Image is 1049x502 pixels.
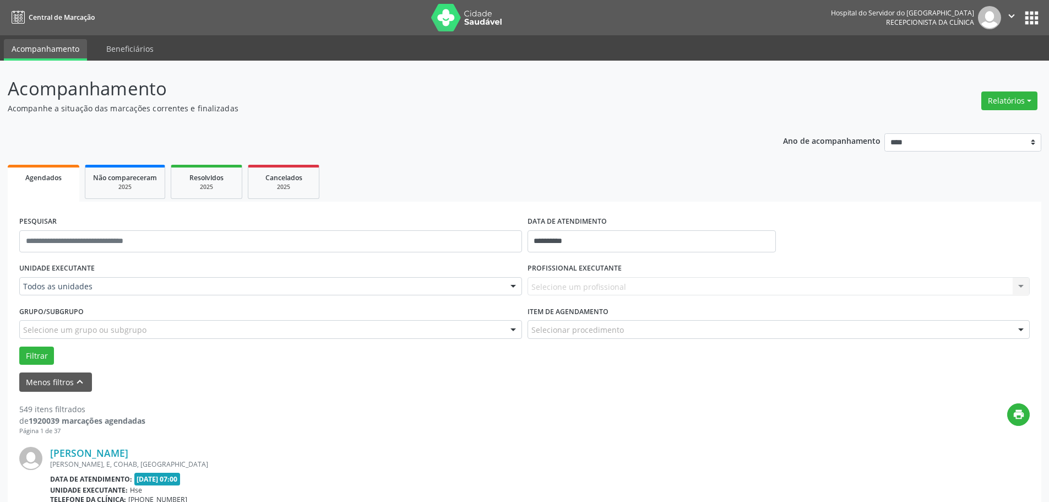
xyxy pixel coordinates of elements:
[531,324,624,336] span: Selecionar procedimento
[1001,6,1022,29] button: 
[50,460,865,469] div: [PERSON_NAME], E, COHAB, [GEOGRAPHIC_DATA]
[99,39,161,58] a: Beneficiários
[1007,403,1030,426] button: print
[74,376,86,388] i: keyboard_arrow_up
[19,415,145,427] div: de
[8,75,731,102] p: Acompanhamento
[19,260,95,277] label: UNIDADE EXECUTANTE
[4,39,87,61] a: Acompanhamento
[50,485,128,495] b: Unidade executante:
[256,183,311,191] div: 2025
[978,6,1001,29] img: img
[29,13,95,22] span: Central de Marcação
[528,213,607,230] label: DATA DE ATENDIMENTO
[886,18,974,27] span: Recepcionista da clínica
[1022,8,1041,28] button: apps
[528,260,622,277] label: PROFISSIONAL EXECUTANTE
[19,373,92,392] button: Menos filtroskeyboard_arrow_up
[134,473,181,485] span: [DATE] 07:00
[831,8,974,18] div: Hospital do Servidor do [GEOGRAPHIC_DATA]
[1005,10,1018,22] i: 
[19,213,57,230] label: PESQUISAR
[50,474,132,484] b: Data de atendimento:
[23,324,146,336] span: Selecione um grupo ou subgrupo
[179,183,234,191] div: 2025
[23,281,499,292] span: Todos as unidades
[981,91,1037,110] button: Relatórios
[1013,408,1025,420] i: print
[25,173,62,182] span: Agendados
[189,173,224,182] span: Resolvidos
[29,415,145,426] strong: 1920039 marcações agendadas
[265,173,302,182] span: Cancelados
[783,133,880,147] p: Ano de acompanhamento
[50,447,128,459] a: [PERSON_NAME]
[93,173,157,182] span: Não compareceram
[19,403,145,415] div: 549 itens filtrados
[8,102,731,114] p: Acompanhe a situação das marcações correntes e finalizadas
[130,485,142,495] span: Hse
[8,8,95,26] a: Central de Marcação
[93,183,157,191] div: 2025
[19,303,84,320] label: Grupo/Subgrupo
[19,427,145,436] div: Página 1 de 37
[528,303,608,320] label: Item de agendamento
[19,347,54,365] button: Filtrar
[19,447,42,470] img: img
